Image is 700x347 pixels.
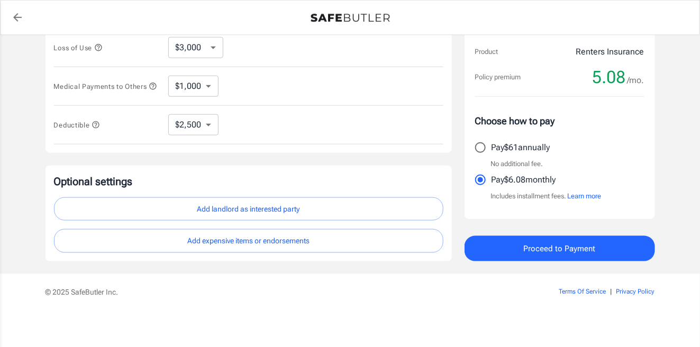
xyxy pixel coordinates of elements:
button: Learn more [568,191,602,202]
p: Includes installment fees. [491,191,602,202]
p: Pay $6.08 monthly [492,173,556,186]
p: Product [475,47,498,57]
a: Privacy Policy [616,288,655,295]
p: Renters Insurance [576,45,644,58]
span: Loss of Use [54,44,103,52]
button: Add expensive items or endorsements [54,229,443,253]
p: © 2025 SafeButler Inc. [46,287,499,297]
span: /mo. [628,73,644,88]
span: Deductible [54,121,101,129]
img: Back to quotes [311,14,390,22]
a: back to quotes [7,7,28,28]
button: Add landlord as interested party [54,197,443,221]
button: Loss of Use [54,41,103,54]
span: 5.08 [593,67,626,88]
span: | [611,288,612,295]
p: No additional fee. [491,159,543,169]
button: Deductible [54,118,101,131]
p: Pay $61 annually [492,141,550,154]
button: Medical Payments to Others [54,80,158,93]
p: Choose how to pay [475,114,644,128]
span: Medical Payments to Others [54,83,158,90]
p: Optional settings [54,174,443,189]
span: Proceed to Payment [524,242,596,255]
button: Proceed to Payment [465,236,655,261]
p: Policy premium [475,72,521,83]
a: Terms Of Service [559,288,606,295]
